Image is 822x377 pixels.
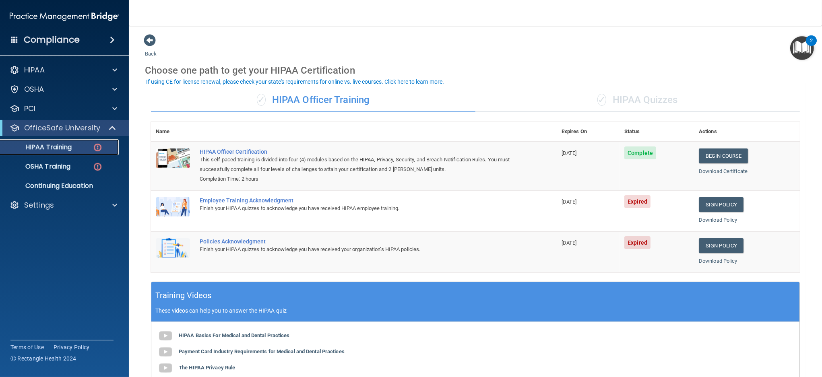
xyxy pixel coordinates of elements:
[699,168,748,174] a: Download Certificate
[151,122,195,142] th: Name
[157,360,173,376] img: gray_youtube_icon.38fcd6cc.png
[5,163,70,171] p: OSHA Training
[200,197,516,204] div: Employee Training Acknowledgment
[782,321,812,352] iframe: Drift Widget Chat Controller
[10,65,117,75] a: HIPAA
[257,94,266,106] span: ✓
[790,36,814,60] button: Open Resource Center, 2 new notifications
[24,104,35,113] p: PCI
[562,150,577,156] span: [DATE]
[10,104,117,113] a: PCI
[24,65,45,75] p: HIPAA
[151,88,475,112] div: HIPAA Officer Training
[810,41,813,51] div: 2
[10,343,44,351] a: Terms of Use
[694,122,800,142] th: Actions
[624,195,651,208] span: Expired
[5,143,72,151] p: HIPAA Training
[200,148,516,155] a: HIPAA Officer Certification
[179,365,235,371] b: The HIPAA Privacy Rule
[10,354,76,363] span: Ⓒ Rectangle Health 2024
[624,146,656,159] span: Complete
[200,174,516,184] div: Completion Time: 2 hours
[475,88,800,112] div: HIPAA Quizzes
[145,78,445,86] button: If using CE for license renewal, please check your state's requirements for online vs. live cours...
[145,41,157,57] a: Back
[200,204,516,213] div: Finish your HIPAA quizzes to acknowledge you have received HIPAA employee training.
[93,142,103,152] img: danger-circle.6113f641.png
[10,200,117,210] a: Settings
[10,8,119,25] img: PMB logo
[24,200,54,210] p: Settings
[200,245,516,254] div: Finish your HIPAA quizzes to acknowledge you have received your organization’s HIPAA policies.
[200,155,516,174] div: This self-paced training is divided into four (4) modules based on the HIPAA, Privacy, Security, ...
[179,332,290,338] b: HIPAA Basics For Medical and Dental Practices
[155,307,795,314] p: These videos can help you to answer the HIPAA quiz
[597,94,606,106] span: ✓
[699,217,737,223] a: Download Policy
[157,344,173,360] img: gray_youtube_icon.38fcd6cc.png
[10,123,117,133] a: OfficeSafe University
[157,328,173,344] img: gray_youtube_icon.38fcd6cc.png
[179,348,345,354] b: Payment Card Industry Requirements for Medical and Dental Practices
[562,240,577,246] span: [DATE]
[620,122,694,142] th: Status
[5,182,115,190] p: Continuing Education
[699,148,748,163] a: Begin Course
[699,238,744,253] a: Sign Policy
[624,236,651,249] span: Expired
[699,197,744,212] a: Sign Policy
[200,238,516,245] div: Policies Acknowledgment
[54,343,90,351] a: Privacy Policy
[155,288,212,303] h5: Training Videos
[24,34,80,45] h4: Compliance
[24,84,44,94] p: OSHA
[557,122,620,142] th: Expires On
[24,123,100,133] p: OfficeSafe University
[145,59,806,82] div: Choose one path to get your HIPAA Certification
[10,84,117,94] a: OSHA
[562,199,577,205] span: [DATE]
[146,79,444,84] div: If using CE for license renewal, please check your state's requirements for online vs. live cours...
[93,162,103,172] img: danger-circle.6113f641.png
[699,258,737,264] a: Download Policy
